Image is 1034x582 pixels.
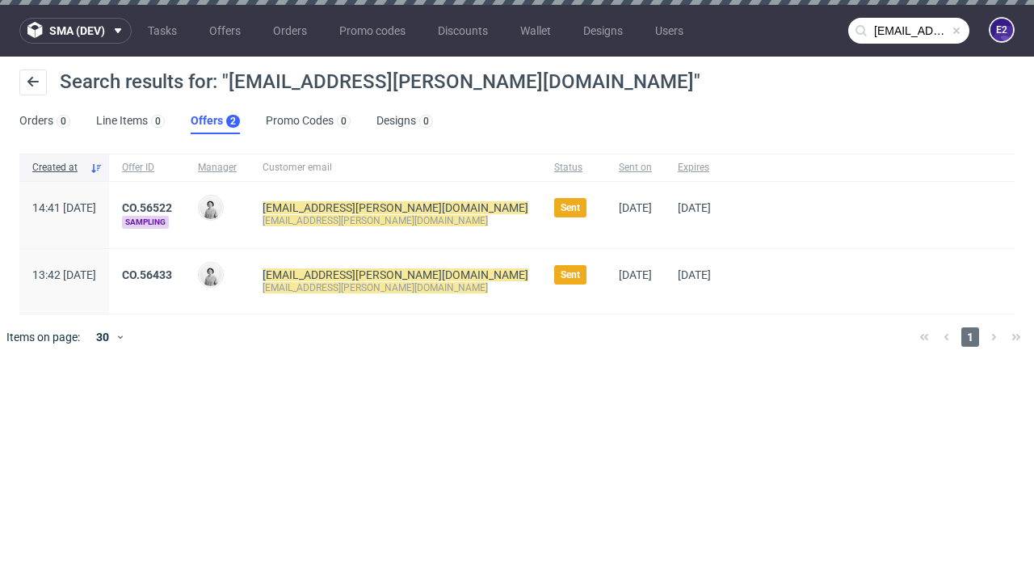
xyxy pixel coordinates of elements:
[619,268,652,281] span: [DATE]
[263,282,488,293] mark: [EMAIL_ADDRESS][PERSON_NAME][DOMAIN_NAME]
[6,329,80,345] span: Items on page:
[574,18,633,44] a: Designs
[96,108,165,134] a: Line Items0
[619,161,652,175] span: Sent on
[266,108,351,134] a: Promo Codes0
[230,116,236,127] div: 2
[554,161,593,175] span: Status
[678,268,711,281] span: [DATE]
[330,18,415,44] a: Promo codes
[263,201,528,214] mark: [EMAIL_ADDRESS][PERSON_NAME][DOMAIN_NAME]
[122,268,172,281] a: CO.56433
[263,215,488,226] mark: [EMAIL_ADDRESS][PERSON_NAME][DOMAIN_NAME]
[428,18,498,44] a: Discounts
[86,326,116,348] div: 30
[200,264,222,286] img: Dudek Mariola
[32,201,96,214] span: 14:41 [DATE]
[32,268,96,281] span: 13:42 [DATE]
[200,196,222,219] img: Dudek Mariola
[198,161,237,175] span: Manager
[60,70,700,93] span: Search results for: "[EMAIL_ADDRESS][PERSON_NAME][DOMAIN_NAME]"
[263,268,528,281] mark: [EMAIL_ADDRESS][PERSON_NAME][DOMAIN_NAME]
[263,161,528,175] span: Customer email
[138,18,187,44] a: Tasks
[961,327,979,347] span: 1
[341,116,347,127] div: 0
[423,116,429,127] div: 0
[561,268,580,281] span: Sent
[645,18,693,44] a: Users
[61,116,66,127] div: 0
[32,161,83,175] span: Created at
[122,201,172,214] a: CO.56522
[122,161,172,175] span: Offer ID
[19,108,70,134] a: Orders0
[122,216,169,229] span: Sampling
[263,18,317,44] a: Orders
[990,19,1013,41] figcaption: e2
[200,18,250,44] a: Offers
[678,201,711,214] span: [DATE]
[561,201,580,214] span: Sent
[619,201,652,214] span: [DATE]
[155,116,161,127] div: 0
[678,161,711,175] span: Expires
[49,25,105,36] span: sma (dev)
[511,18,561,44] a: Wallet
[191,108,240,134] a: Offers2
[19,18,132,44] button: sma (dev)
[376,108,433,134] a: Designs0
